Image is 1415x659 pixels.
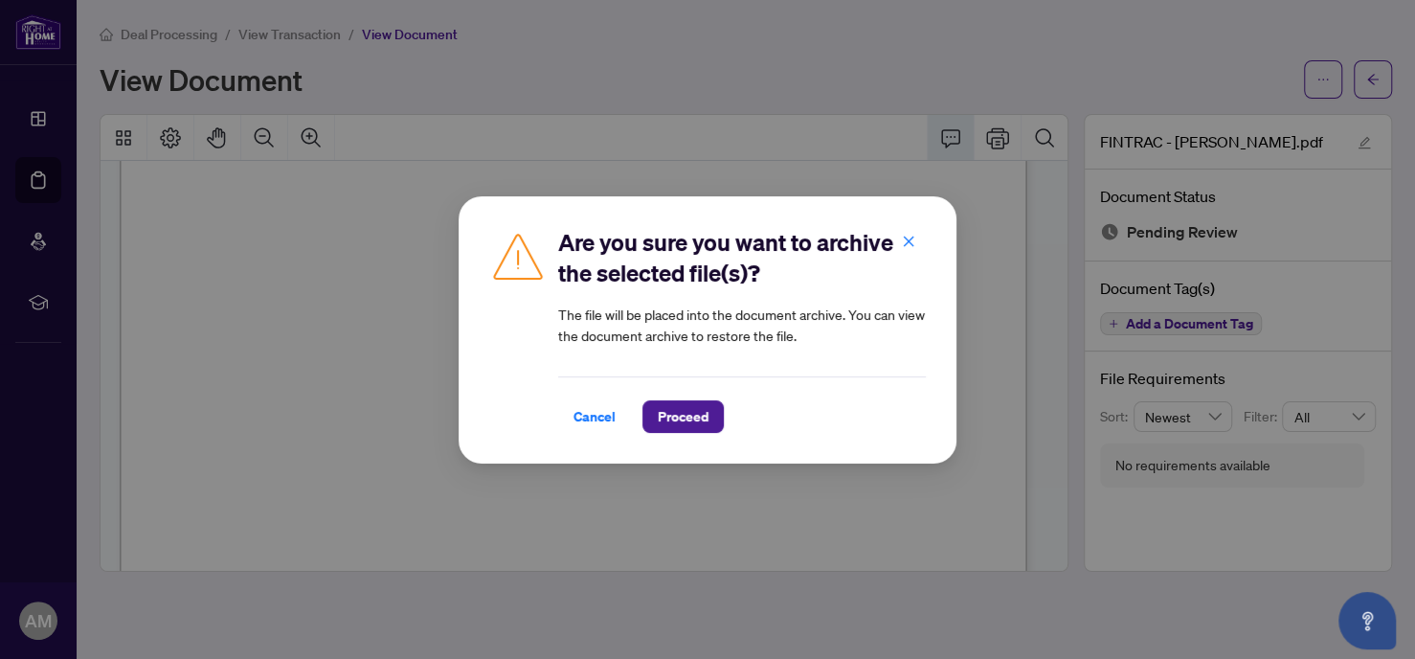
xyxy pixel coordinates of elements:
article: The file will be placed into the document archive. You can view the document archive to restore t... [558,304,926,346]
button: Open asap [1338,592,1396,649]
span: close [902,234,915,247]
button: Proceed [642,400,724,433]
button: Cancel [558,400,631,433]
span: Proceed [658,401,708,432]
span: Cancel [573,401,616,432]
h2: Are you sure you want to archive the selected file(s)? [558,227,926,288]
img: Caution Icon [489,227,547,284]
